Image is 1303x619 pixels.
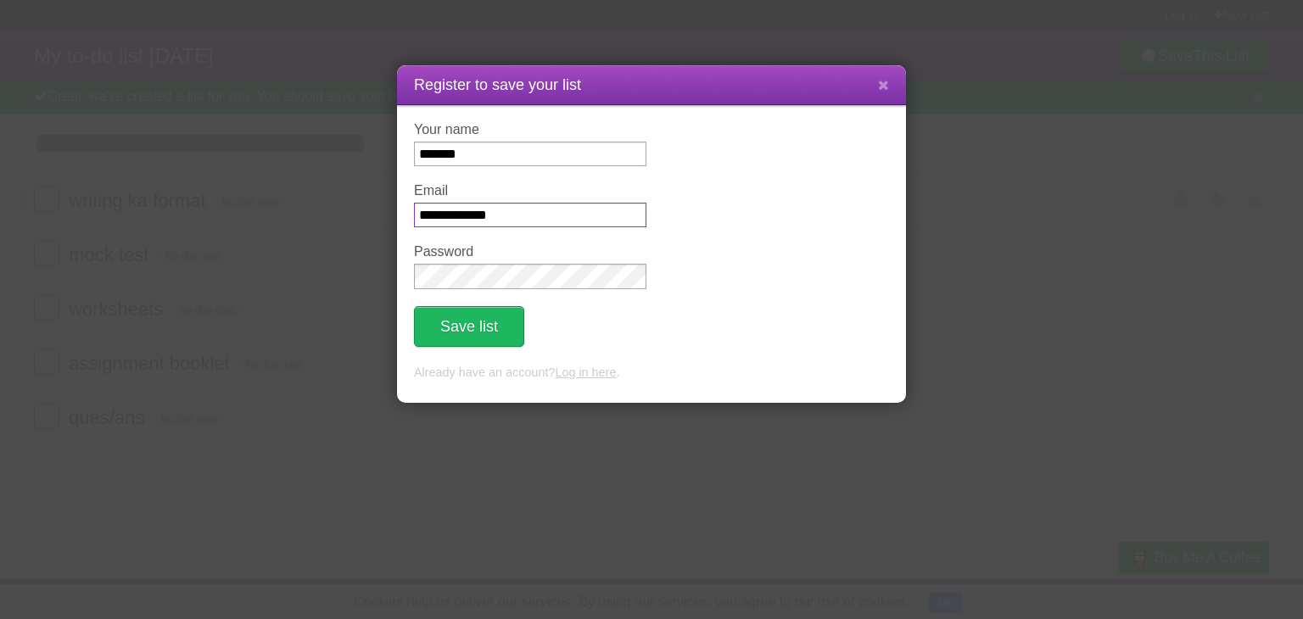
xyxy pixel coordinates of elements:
[414,183,646,198] label: Email
[414,74,889,97] h1: Register to save your list
[414,122,646,137] label: Your name
[414,244,646,259] label: Password
[414,364,889,382] p: Already have an account? .
[414,306,524,347] button: Save list
[555,365,616,379] a: Log in here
